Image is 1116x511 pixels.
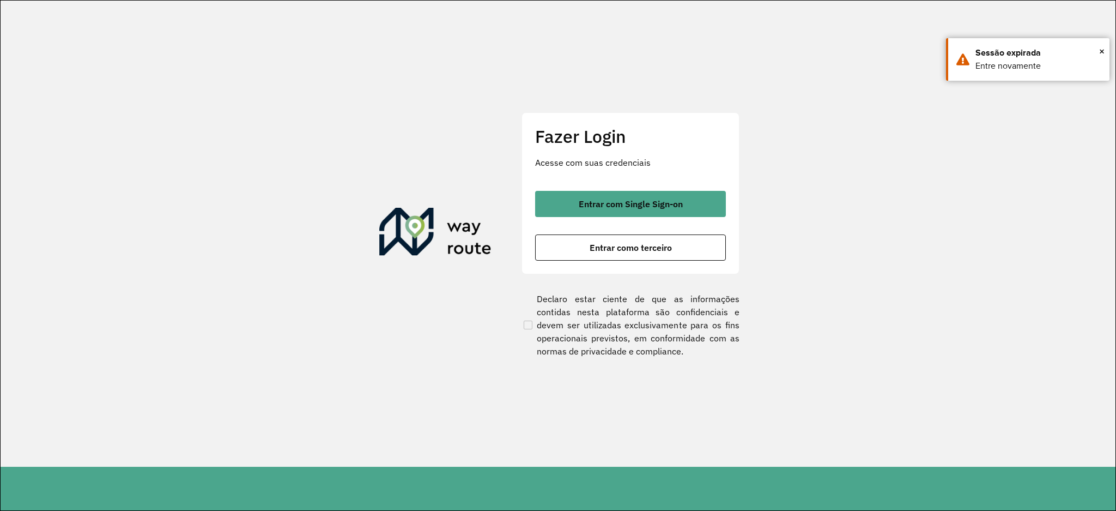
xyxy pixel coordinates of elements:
[590,243,672,252] span: Entrar como terceiro
[379,208,492,260] img: Roteirizador AmbevTech
[579,200,683,208] span: Entrar com Single Sign-on
[521,292,739,358] label: Declaro estar ciente de que as informações contidas nesta plataforma são confidenciais e devem se...
[975,59,1101,73] div: Entre novamente
[535,126,726,147] h2: Fazer Login
[535,156,726,169] p: Acesse com suas credenciais
[975,46,1101,59] div: Sessão expirada
[1099,43,1105,59] span: ×
[535,191,726,217] button: button
[1099,43,1105,59] button: Close
[535,235,726,261] button: button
